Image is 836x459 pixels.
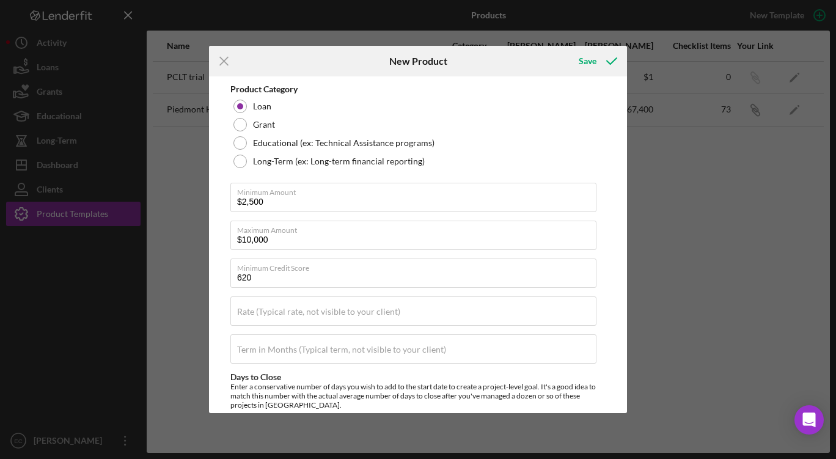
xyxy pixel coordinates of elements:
[253,138,435,148] label: Educational (ex: Technical Assistance programs)
[389,56,447,67] h6: New Product
[230,84,597,94] div: Product Category
[237,345,446,354] label: Term in Months (Typical term, not visible to your client)
[237,307,400,317] label: Rate (Typical rate, not visible to your client)
[237,259,596,273] label: Minimum Credit Score
[794,405,824,435] div: Open Intercom Messenger
[566,49,627,73] button: Save
[237,221,596,235] label: Maximum Amount
[230,382,597,409] div: Enter a conservative number of days you wish to add to the start date to create a project-level g...
[579,49,596,73] div: Save
[253,156,425,166] label: Long-Term (ex: Long-term financial reporting)
[237,183,596,197] label: Minimum Amount
[253,101,271,111] label: Loan
[253,120,275,130] label: Grant
[230,372,281,382] label: Days to Close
